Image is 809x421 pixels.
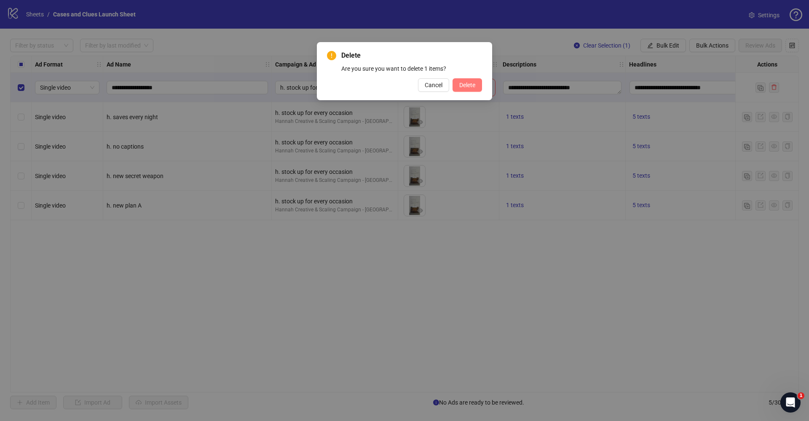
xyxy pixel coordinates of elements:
[780,392,801,413] iframe: Intercom live chat
[425,82,442,88] span: Cancel
[459,82,475,88] span: Delete
[418,78,449,92] button: Cancel
[341,64,482,73] div: Are you sure you want to delete 1 items?
[798,392,804,399] span: 1
[341,51,482,61] span: Delete
[453,78,482,92] button: Delete
[327,51,336,60] span: exclamation-circle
